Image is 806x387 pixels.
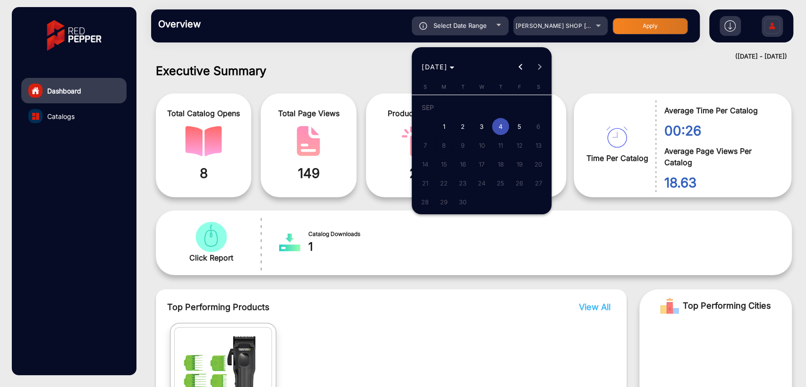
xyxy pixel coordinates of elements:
[454,118,471,135] span: 2
[529,117,548,136] button: September 6, 2025
[441,84,446,90] span: M
[454,137,471,154] span: 9
[472,155,491,174] button: September 17, 2025
[511,156,528,173] span: 19
[461,84,464,90] span: T
[530,118,547,135] span: 6
[479,84,484,90] span: W
[510,136,529,155] button: September 12, 2025
[416,175,433,192] span: 21
[510,155,529,174] button: September 19, 2025
[453,193,472,211] button: September 30, 2025
[435,193,452,210] span: 29
[454,156,471,173] span: 16
[416,174,434,193] button: September 21, 2025
[499,84,502,90] span: T
[454,175,471,192] span: 23
[434,117,453,136] button: September 1, 2025
[416,155,434,174] button: September 14, 2025
[435,137,452,154] span: 8
[473,118,490,135] span: 3
[530,156,547,173] span: 20
[529,155,548,174] button: September 20, 2025
[510,174,529,193] button: September 26, 2025
[453,155,472,174] button: September 16, 2025
[492,137,509,154] span: 11
[416,193,434,211] button: September 28, 2025
[510,117,529,136] button: September 5, 2025
[529,136,548,155] button: September 13, 2025
[454,193,471,210] span: 30
[472,136,491,155] button: September 10, 2025
[492,175,509,192] span: 25
[472,117,491,136] button: September 3, 2025
[491,174,510,193] button: September 25, 2025
[473,137,490,154] span: 10
[530,137,547,154] span: 13
[453,174,472,193] button: September 23, 2025
[536,84,540,90] span: S
[416,156,433,173] span: 14
[472,174,491,193] button: September 24, 2025
[435,156,452,173] span: 15
[435,175,452,192] span: 22
[518,84,521,90] span: F
[416,193,433,210] span: 28
[453,117,472,136] button: September 2, 2025
[492,156,509,173] span: 18
[511,137,528,154] span: 12
[511,175,528,192] span: 26
[434,155,453,174] button: September 15, 2025
[434,136,453,155] button: September 8, 2025
[416,136,434,155] button: September 7, 2025
[491,136,510,155] button: September 11, 2025
[530,175,547,192] span: 27
[434,174,453,193] button: September 22, 2025
[416,98,548,117] td: SEP
[435,118,452,135] span: 1
[473,156,490,173] span: 17
[473,175,490,192] span: 24
[416,137,433,154] span: 7
[423,84,426,90] span: S
[511,118,528,135] span: 5
[434,193,453,211] button: September 29, 2025
[492,118,509,135] span: 4
[529,174,548,193] button: September 27, 2025
[511,58,530,76] button: Previous month
[422,63,447,71] span: [DATE]
[491,117,510,136] button: September 4, 2025
[418,59,458,76] button: Choose month and year
[491,155,510,174] button: September 18, 2025
[453,136,472,155] button: September 9, 2025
